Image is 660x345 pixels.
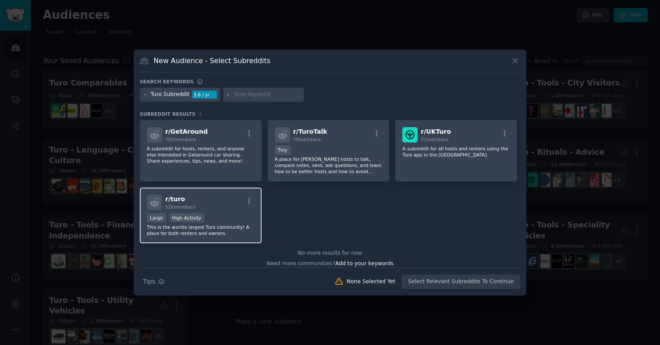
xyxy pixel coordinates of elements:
span: 71 members [421,137,448,142]
p: A subreddit for all hosts and renters using the Turo app in the [GEOGRAPHIC_DATA] [402,146,510,158]
div: 3.6 / yr [192,91,217,99]
div: Large [147,213,166,222]
div: Tiny [275,146,291,155]
p: This is the worlds largest Turo community! A place for both renters and owners. [147,224,255,236]
p: A place for [PERSON_NAME] hosts to talk, compare notes, vent, ask questions, and learn how to be ... [275,156,383,174]
span: r/ UKTuro [421,128,451,135]
span: Tips [143,277,155,286]
span: r/ TuroTalk [293,128,327,135]
div: None Selected Yet [347,278,395,286]
span: r/ turo [165,196,185,203]
input: New Keyword [234,91,301,99]
button: Tips [140,274,167,289]
span: Subreddit Results [140,111,195,117]
span: 782 members [165,137,196,142]
span: 52k members [165,204,195,210]
h3: Search keywords [140,78,194,85]
div: High Activity [169,213,205,222]
img: UKTuro [402,127,418,142]
span: Add to your keywords [335,260,394,267]
p: A subreddit for hosts, renters, and anyone else interested in Getaround car sharing. Share experi... [147,146,255,164]
h3: New Audience - Select Subreddits [154,56,270,65]
span: 79 members [293,137,321,142]
span: 4 [199,111,202,117]
div: No more results for now [140,249,520,257]
span: r/ GetAround [165,128,208,135]
div: Turo Subreddit [151,91,190,99]
div: Need more communities? [140,257,520,268]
